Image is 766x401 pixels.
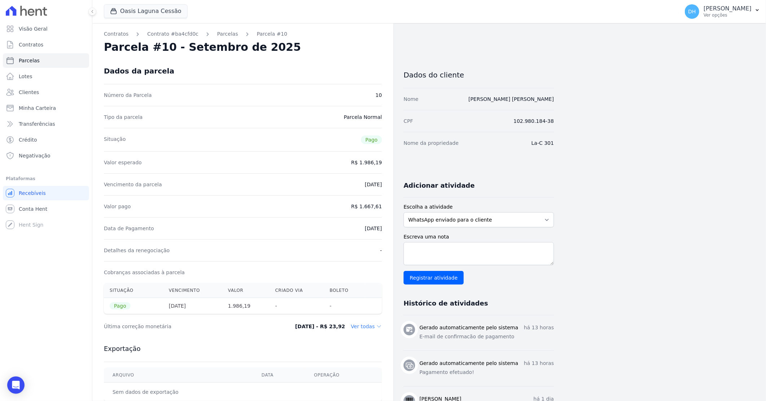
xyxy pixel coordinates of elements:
[104,4,188,18] button: Oasis Laguna Cessão
[104,159,142,166] dt: Valor esperado
[6,174,86,183] div: Plataformas
[380,247,382,254] dd: -
[404,139,459,147] dt: Nome da propriedade
[104,323,268,330] dt: Última correção monetária
[3,117,89,131] a: Transferências
[104,30,382,38] nav: Breadcrumb
[351,203,382,210] dd: R$ 1.667,61
[19,25,48,32] span: Visão Geral
[104,67,174,75] div: Dados da parcela
[3,37,89,52] a: Contratos
[404,299,488,308] h3: Histórico de atividades
[344,113,382,121] dd: Parcela Normal
[104,283,163,298] th: Situação
[104,368,253,383] th: Arquivo
[3,85,89,99] a: Clientes
[3,22,89,36] a: Visão Geral
[163,283,222,298] th: Vencimento
[104,41,301,54] h2: Parcela #10 - Setembro de 2025
[269,298,324,314] th: -
[3,53,89,68] a: Parcelas
[257,30,287,38] a: Parcela #10
[269,283,324,298] th: Criado via
[375,92,382,99] dd: 10
[253,368,305,383] th: Data
[19,120,55,128] span: Transferências
[404,71,554,79] h3: Dados do cliente
[324,298,366,314] th: -
[704,5,752,12] p: [PERSON_NAME]
[404,203,554,211] label: Escolha a atividade
[3,101,89,115] a: Minha Carteira
[514,117,554,125] dd: 102.980.184-38
[324,283,366,298] th: Boleto
[222,283,269,298] th: Valor
[110,302,131,309] span: Pago
[361,135,382,144] span: Pago
[3,186,89,200] a: Recebíveis
[104,92,152,99] dt: Número da Parcela
[104,135,126,144] dt: Situação
[19,104,56,112] span: Minha Carteira
[295,323,345,330] dd: [DATE] - R$ 23,92
[419,333,554,340] p: E-mail de confirmacão de pagamento
[3,133,89,147] a: Crédito
[19,89,39,96] span: Clientes
[7,377,25,394] div: Open Intercom Messenger
[704,12,752,18] p: Ver opções
[404,117,413,125] dt: CPF
[351,323,382,330] dd: Ver todas
[19,152,50,159] span: Negativação
[688,9,696,14] span: DH
[217,30,238,38] a: Parcelas
[104,344,382,353] h3: Exportação
[365,181,382,188] dd: [DATE]
[404,233,554,241] label: Escreva uma nota
[104,113,143,121] dt: Tipo da parcela
[305,368,382,383] th: Operação
[222,298,269,314] th: 1.986,19
[419,324,518,331] h3: Gerado automaticamente pelo sistema
[104,225,154,232] dt: Data de Pagamento
[404,95,418,103] dt: Nome
[104,181,162,188] dt: Vencimento da parcela
[404,271,464,285] input: Registrar atividade
[19,190,46,197] span: Recebíveis
[419,369,554,376] p: Pagamento efetuado!
[419,360,518,367] h3: Gerado automaticamente pelo sistema
[163,298,222,314] th: [DATE]
[365,225,382,232] dd: [DATE]
[532,139,554,147] dd: La-C 301
[19,136,37,143] span: Crédito
[104,269,185,276] dt: Cobranças associadas à parcela
[3,148,89,163] a: Negativação
[19,73,32,80] span: Lotes
[3,202,89,216] a: Conta Hent
[19,41,43,48] span: Contratos
[104,203,131,210] dt: Valor pago
[19,57,40,64] span: Parcelas
[524,324,554,331] p: há 13 horas
[104,247,170,254] dt: Detalhes da renegociação
[3,69,89,84] a: Lotes
[404,181,475,190] h3: Adicionar atividade
[468,96,554,102] a: [PERSON_NAME] [PERSON_NAME]
[524,360,554,367] p: há 13 horas
[104,30,128,38] a: Contratos
[679,1,766,22] button: DH [PERSON_NAME] Ver opções
[19,205,47,213] span: Conta Hent
[147,30,198,38] a: Contrato #ba4cfd0c
[351,159,382,166] dd: R$ 1.986,19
